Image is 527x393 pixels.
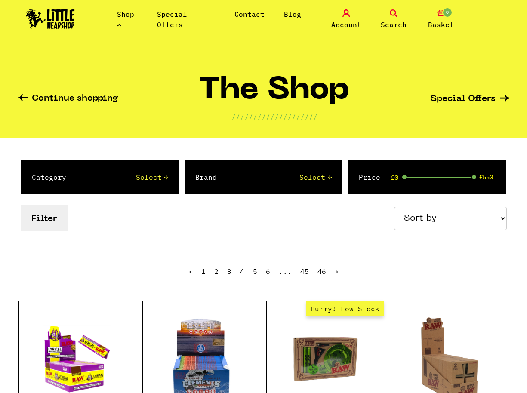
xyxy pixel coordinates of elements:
a: Special Offers [431,95,509,104]
a: 46 [317,267,326,276]
a: Shop [117,10,134,29]
span: £550 [479,174,493,181]
a: Special Offers [157,10,187,29]
a: 2 [214,267,219,276]
span: 1 [201,267,206,276]
a: 4 [240,267,244,276]
a: 3 [227,267,231,276]
span: Account [331,19,361,30]
span: ‹ [188,267,193,276]
label: Brand [195,172,217,182]
span: 0 [442,7,453,18]
a: Blog [284,10,301,18]
a: Continue shopping [18,94,118,104]
a: Next » [335,267,339,276]
a: 5 [253,267,257,276]
label: Category [32,172,66,182]
a: Contact [234,10,265,18]
span: ... [279,267,292,276]
li: « Previous [188,268,193,275]
a: Search [372,9,415,30]
a: 45 [300,267,309,276]
img: Little Head Shop Logo [26,9,75,29]
a: 0 Basket [419,9,462,30]
span: £0 [391,174,398,181]
button: Filter [21,205,68,231]
span: Hurry! Low Stock [306,301,384,316]
h1: The Shop [199,76,350,112]
label: Price [359,172,380,182]
p: //////////////////// [231,112,317,122]
span: Basket [428,19,454,30]
a: 6 [266,267,270,276]
span: Search [381,19,407,30]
